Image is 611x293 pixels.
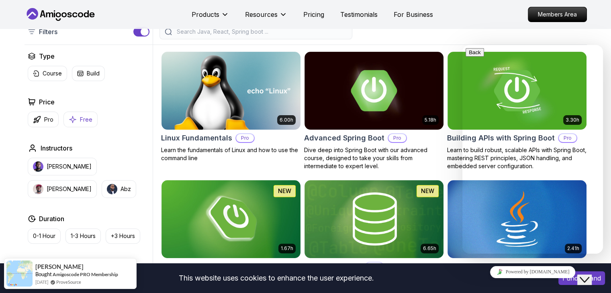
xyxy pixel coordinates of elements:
[394,10,433,19] a: For Business
[577,261,603,285] iframe: chat widget
[423,245,436,252] p: 6.65h
[366,262,383,271] p: Pro
[447,180,587,291] a: Java for Beginners card2.41hJava for BeginnersBeginner-friendly Java course for essential program...
[6,269,546,287] div: This website uses cookies to enhance the user experience.
[43,69,62,77] p: Course
[33,161,43,172] img: instructor img
[304,180,443,258] img: Spring Data JPA card
[175,28,347,36] input: Search Java, React, Spring boot ...
[65,228,101,244] button: 1-3 Hours
[107,184,117,194] img: instructor img
[304,52,443,130] img: Advanced Spring Boot card
[448,52,586,130] img: Building APIs with Spring Boot card
[245,10,278,19] p: Resources
[447,146,587,170] p: Learn to build robust, scalable APIs with Spring Boot, mastering REST principles, JSON handling, ...
[28,66,67,81] button: Course
[161,180,301,291] a: Spring Boot for Beginners card1.67hNEWSpring Boot for BeginnersBuild a CRUD API with Spring Boot ...
[304,132,384,144] h2: Advanced Spring Boot
[447,261,515,272] h2: Java for Beginners
[87,69,100,77] p: Build
[39,51,55,61] h2: Type
[28,112,59,127] button: Pro
[35,279,48,285] span: [DATE]
[47,185,92,193] p: [PERSON_NAME]
[448,180,586,258] img: Java for Beginners card
[304,51,444,170] a: Advanced Spring Boot card5.18hAdvanced Spring BootProDive deep into Spring Boot with our advanced...
[161,180,300,258] img: Spring Boot for Beginners card
[28,228,61,244] button: 0-1 Hour
[304,261,362,272] h2: Spring Data JPA
[447,132,555,144] h2: Building APIs with Spring Boot
[425,117,436,123] p: 5.18h
[39,27,57,37] p: Filters
[462,263,603,281] iframe: chat widget
[106,228,140,244] button: +3 Hours
[304,146,444,170] p: Dive deep into Spring Boot with our advanced course, designed to take your skills from intermedia...
[161,261,253,272] h2: Spring Boot for Beginners
[44,116,53,124] p: Pro
[39,97,55,107] h2: Price
[421,187,434,195] p: NEW
[447,51,587,170] a: Building APIs with Spring Boot card3.30hBuilding APIs with Spring BootProLearn to build robust, s...
[161,51,301,162] a: Linux Fundamentals card6.00hLinux FundamentalsProLearn the fundamentals of Linux and how to use t...
[111,232,135,240] p: +3 Hours
[304,180,444,291] a: Spring Data JPA card6.65hNEWSpring Data JPAProMaster database management, advanced querying, and ...
[278,187,291,195] p: NEW
[281,245,293,252] p: 1.67h
[161,132,232,144] h2: Linux Fundamentals
[121,185,131,193] p: Abz
[528,7,587,22] a: Members Area
[41,143,72,153] h2: Instructors
[6,260,33,287] img: provesource social proof notification image
[528,7,586,22] p: Members Area
[28,158,97,175] button: instructor img[PERSON_NAME]
[33,184,43,194] img: instructor img
[28,180,97,198] button: instructor img[PERSON_NAME]
[33,232,55,240] p: 0-1 Hour
[71,232,96,240] p: 1-3 Hours
[192,10,229,26] button: Products
[80,116,92,124] p: Free
[39,214,64,224] h2: Duration
[56,279,81,285] a: ProveSource
[280,117,293,123] p: 6.00h
[72,66,105,81] button: Build
[192,10,219,19] p: Products
[47,163,92,171] p: [PERSON_NAME]
[53,271,118,277] a: Amigoscode PRO Membership
[161,52,300,130] img: Linux Fundamentals card
[63,112,98,127] button: Free
[102,180,136,198] button: instructor imgAbz
[35,271,52,277] span: Bought
[161,146,301,162] p: Learn the fundamentals of Linux and how to use the command line
[245,10,287,26] button: Resources
[388,134,406,142] p: Pro
[462,45,603,254] iframe: chat widget
[340,10,378,19] a: Testimonials
[303,10,324,19] a: Pricing
[35,263,84,270] span: [PERSON_NAME]
[236,134,254,142] p: Pro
